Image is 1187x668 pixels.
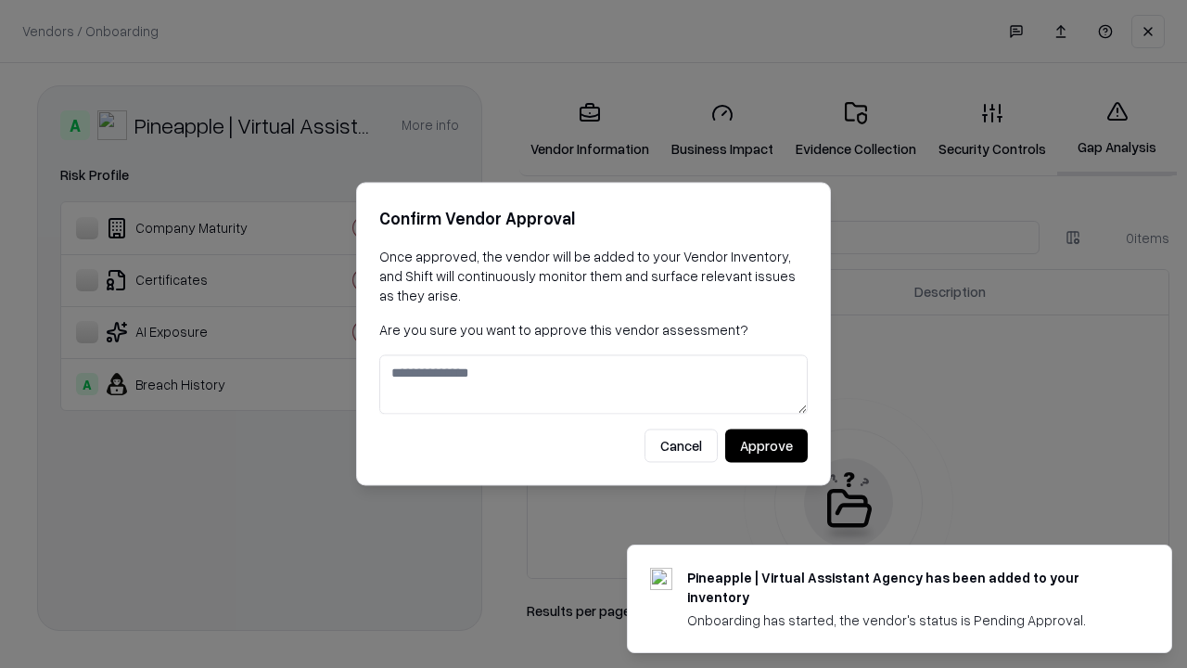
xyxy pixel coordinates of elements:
div: Onboarding has started, the vendor's status is Pending Approval. [687,610,1127,630]
p: Once approved, the vendor will be added to your Vendor Inventory, and Shift will continuously mon... [379,247,808,305]
div: Pineapple | Virtual Assistant Agency has been added to your inventory [687,568,1127,607]
button: Approve [725,430,808,463]
p: Are you sure you want to approve this vendor assessment? [379,320,808,340]
button: Cancel [645,430,718,463]
img: trypineapple.com [650,568,672,590]
h2: Confirm Vendor Approval [379,205,808,232]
